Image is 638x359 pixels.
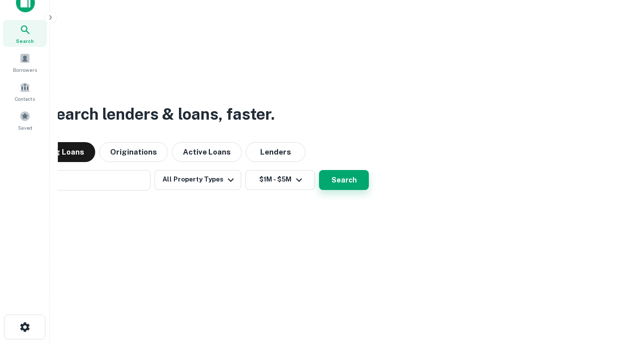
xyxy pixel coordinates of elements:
[3,20,47,47] a: Search
[3,78,47,105] a: Contacts
[45,102,275,126] h3: Search lenders & loans, faster.
[245,170,315,190] button: $1M - $5M
[99,142,168,162] button: Originations
[15,95,35,103] span: Contacts
[16,37,34,45] span: Search
[588,279,638,327] iframe: Chat Widget
[3,107,47,134] a: Saved
[155,170,241,190] button: All Property Types
[246,142,306,162] button: Lenders
[319,170,369,190] button: Search
[172,142,242,162] button: Active Loans
[13,66,37,74] span: Borrowers
[3,49,47,76] a: Borrowers
[18,124,32,132] span: Saved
